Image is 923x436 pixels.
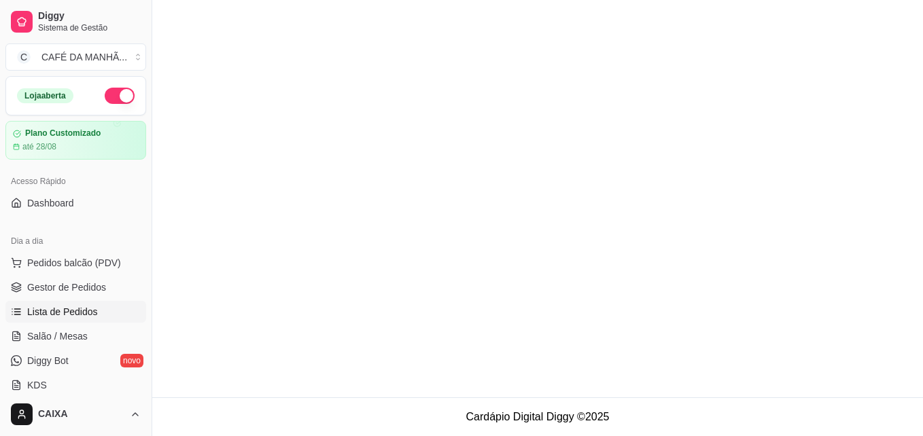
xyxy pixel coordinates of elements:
article: até 28/08 [22,141,56,152]
button: Select a team [5,43,146,71]
span: KDS [27,378,47,392]
span: Diggy Bot [27,354,69,367]
div: Dia a dia [5,230,146,252]
span: Dashboard [27,196,74,210]
div: Loja aberta [17,88,73,103]
button: Pedidos balcão (PDV) [5,252,146,274]
span: Gestor de Pedidos [27,280,106,294]
span: Lista de Pedidos [27,305,98,319]
a: Salão / Mesas [5,325,146,347]
span: Sistema de Gestão [38,22,141,33]
article: Plano Customizado [25,128,101,139]
span: Pedidos balcão (PDV) [27,256,121,270]
footer: Cardápio Digital Diggy © 2025 [152,397,923,436]
button: Alterar Status [105,88,135,104]
span: C [17,50,31,64]
a: DiggySistema de Gestão [5,5,146,38]
a: Dashboard [5,192,146,214]
a: KDS [5,374,146,396]
span: CAIXA [38,408,124,420]
a: Diggy Botnovo [5,350,146,371]
a: Gestor de Pedidos [5,276,146,298]
a: Plano Customizadoaté 28/08 [5,121,146,160]
a: Lista de Pedidos [5,301,146,323]
span: Diggy [38,10,141,22]
div: Acesso Rápido [5,170,146,192]
button: CAIXA [5,398,146,431]
div: CAFÉ DA MANHÃ ... [41,50,127,64]
span: Salão / Mesas [27,329,88,343]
